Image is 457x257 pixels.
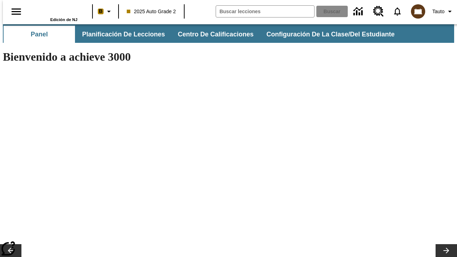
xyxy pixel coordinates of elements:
span: Planificación de lecciones [82,30,165,39]
span: 2025 Auto Grade 2 [127,8,176,15]
button: Boost El color de la clase es anaranjado claro. Cambiar el color de la clase. [95,5,116,18]
button: Perfil/Configuración [430,5,457,18]
h1: Bienvenido a achieve 3000 [3,50,311,64]
button: Configuración de la clase/del estudiante [261,26,400,43]
div: Subbarra de navegación [3,26,401,43]
button: Abrir el menú lateral [6,1,27,22]
input: Buscar campo [216,6,314,17]
span: Centro de calificaciones [178,30,253,39]
div: Portada [31,2,77,22]
a: Notificaciones [388,2,407,21]
span: B [99,7,102,16]
span: Panel [31,30,48,39]
button: Panel [4,26,75,43]
button: Centro de calificaciones [172,26,259,43]
span: Tauto [432,8,445,15]
a: Portada [31,3,77,17]
img: avatar image [411,4,425,19]
a: Centro de recursos, Se abrirá en una pestaña nueva. [369,2,388,21]
button: Planificación de lecciones [76,26,171,43]
button: Escoja un nuevo avatar [407,2,430,21]
a: Centro de información [349,2,369,21]
div: Subbarra de navegación [3,24,454,43]
span: Edición de NJ [50,17,77,22]
span: Configuración de la clase/del estudiante [266,30,395,39]
button: Carrusel de lecciones, seguir [436,244,457,257]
